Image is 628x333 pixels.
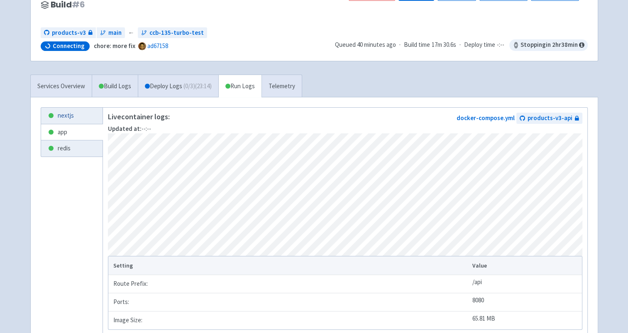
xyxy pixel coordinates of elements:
[97,27,125,39] a: main
[41,124,103,140] a: app
[108,28,122,38] span: main
[218,75,261,98] a: Run Logs
[41,108,103,124] a: nextjs
[470,293,582,311] td: 8080
[108,311,470,329] td: Image Size:
[335,39,588,51] div: · ·
[92,75,138,98] a: Build Logs
[108,125,142,133] strong: Updated at:
[357,41,396,48] time: 40 minutes ago
[528,113,572,123] span: products-v3-api
[41,140,103,157] a: redis
[53,42,85,50] span: Connecting
[497,40,504,50] span: -:--
[470,311,582,329] td: 65.81 MB
[31,75,92,98] a: Services Overview
[138,75,218,98] a: Deploy Logs (0/3)(23:14)
[138,27,207,39] a: ccb-135-turbo-test
[52,28,86,38] span: products-v3
[404,40,430,50] span: Build time
[261,75,302,98] a: Telemetry
[509,39,588,51] span: Stopping in 2 hr 38 min
[464,40,495,50] span: Deploy time
[108,256,470,275] th: Setting
[516,113,582,124] a: products-v3-api
[128,28,134,38] span: ←
[108,113,170,121] p: Live container logs:
[183,82,212,91] span: ( 0 / 3 ) (23:14)
[147,42,168,50] a: ad67158
[470,275,582,293] td: /api
[432,40,456,50] span: 17m 30.6s
[470,256,582,275] th: Value
[108,125,151,133] span: --:--
[335,41,396,48] span: Queued
[149,28,204,38] span: ccb-135-turbo-test
[41,27,96,39] a: products-v3
[108,275,470,293] td: Route Prefix:
[94,42,135,50] strong: chore: more fix
[108,293,470,311] td: Ports:
[457,114,515,122] a: docker-compose.yml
